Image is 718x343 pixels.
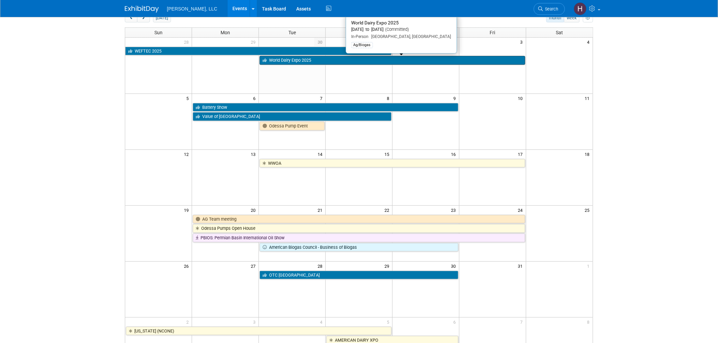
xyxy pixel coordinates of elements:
[193,234,525,242] a: PBIOS: Permian Basin International Oil Show
[250,38,259,46] span: 29
[183,38,192,46] span: 28
[260,271,458,280] a: OTC [GEOGRAPHIC_DATA]
[517,150,526,158] span: 17
[250,262,259,270] span: 27
[386,318,392,326] span: 5
[543,6,559,12] span: Search
[260,159,525,168] a: WWOA
[384,27,409,32] span: (Committed)
[451,150,459,158] span: 16
[490,30,495,35] span: Fri
[584,150,593,158] span: 18
[384,262,392,270] span: 29
[319,318,325,326] span: 4
[317,262,325,270] span: 28
[584,94,593,102] span: 11
[587,38,593,46] span: 4
[252,318,259,326] span: 3
[451,206,459,214] span: 23
[352,42,373,48] div: Ag/Biogas
[453,318,459,326] span: 6
[126,327,392,336] a: [US_STATE] (NCONE)
[556,30,563,35] span: Sat
[252,94,259,102] span: 6
[317,206,325,214] span: 21
[586,16,590,20] i: Personalize Calendar
[260,122,325,130] a: Odessa Pump Event
[183,150,192,158] span: 12
[221,30,230,35] span: Mon
[167,6,218,12] span: [PERSON_NAME], LLC
[250,206,259,214] span: 20
[319,94,325,102] span: 7
[288,30,296,35] span: Tue
[574,2,587,15] img: Hannah Mulholland
[384,150,392,158] span: 15
[587,262,593,270] span: 1
[534,3,565,15] a: Search
[520,318,526,326] span: 7
[193,215,525,224] a: AG Team meeting
[384,206,392,214] span: 22
[517,94,526,102] span: 10
[183,262,192,270] span: 26
[352,34,369,39] span: In-Person
[137,14,150,22] button: next
[260,243,458,252] a: American Biogas Council - Business of Biogas
[183,206,192,214] span: 19
[250,150,259,158] span: 13
[546,14,564,22] button: month
[517,206,526,214] span: 24
[317,150,325,158] span: 14
[186,318,192,326] span: 2
[584,206,593,214] span: 25
[186,94,192,102] span: 5
[564,14,580,22] button: week
[260,56,525,65] a: World Dairy Expo 2025
[125,14,137,22] button: prev
[583,14,593,22] button: myCustomButton
[520,38,526,46] span: 3
[451,262,459,270] span: 30
[587,318,593,326] span: 8
[125,47,392,56] a: WEFTEC 2025
[193,103,458,112] a: Battery Show
[193,112,392,121] a: Value of [GEOGRAPHIC_DATA]
[369,34,451,39] span: [GEOGRAPHIC_DATA], [GEOGRAPHIC_DATA]
[314,38,325,46] span: 30
[153,14,171,22] button: [DATE]
[352,20,399,25] span: World Dairy Expo 2025
[352,27,451,33] div: [DATE] to [DATE]
[125,6,159,13] img: ExhibitDay
[453,94,459,102] span: 9
[517,262,526,270] span: 31
[154,30,163,35] span: Sun
[193,224,525,233] a: Odessa Pumps Open House
[386,94,392,102] span: 8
